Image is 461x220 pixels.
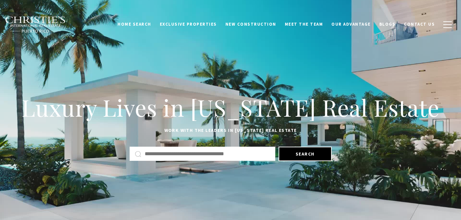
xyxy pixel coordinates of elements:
a: Our Advantage [327,18,375,31]
button: Search [279,147,332,161]
span: New Construction [225,21,276,27]
a: Blogs [375,18,400,31]
img: Christie's International Real Estate black text logo [5,16,66,33]
span: Blogs [379,21,396,27]
p: Work with the leaders in [US_STATE] Real Estate [17,127,444,134]
span: Contact Us [404,21,435,27]
span: Exclusive Properties [160,21,217,27]
a: New Construction [221,18,281,31]
span: Our Advantage [331,21,371,27]
a: Exclusive Properties [156,18,221,31]
h1: Luxury Lives in [US_STATE] Real Estate [17,93,444,122]
a: Meet the Team [281,18,327,31]
a: Home Search [113,18,156,31]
